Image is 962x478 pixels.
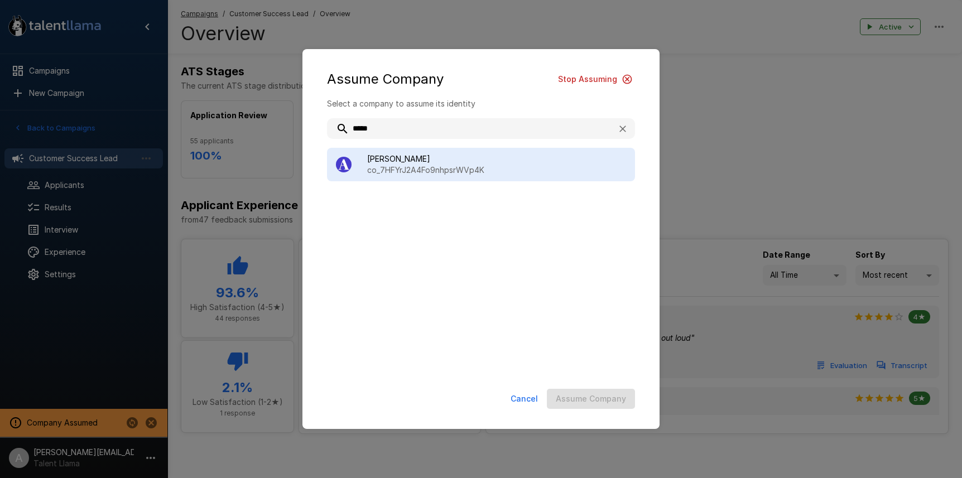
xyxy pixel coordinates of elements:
div: [PERSON_NAME]co_7HFYrJ2A4Fo9nhpsrWVp4K [327,148,635,181]
div: Assume Company [327,69,635,90]
p: co_7HFYrJ2A4Fo9nhpsrWVp4K [367,165,626,176]
p: Select a company to assume its identity [327,98,635,109]
button: Stop Assuming [554,69,635,90]
span: [PERSON_NAME] [367,153,626,165]
button: Cancel [506,389,542,409]
img: ashby_avatar.jpeg [336,157,352,172]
